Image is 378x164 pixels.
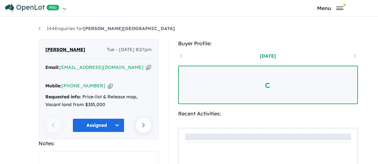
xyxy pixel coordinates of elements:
[284,5,376,11] button: Toggle navigation
[178,39,358,48] div: Buyer Profile:
[5,4,59,12] img: Openlot PRO Logo White
[39,139,158,148] div: Notes:
[62,83,105,89] a: [PHONE_NUMBER]
[45,93,152,109] div: Price-list & Release map, Vacant land from $335,000
[240,53,295,59] a: [DATE]
[39,26,175,31] a: 144Enquiries for[PERSON_NAME][GEOGRAPHIC_DATA]
[107,46,152,54] span: Tue - [DATE] 8:27pm
[108,82,113,89] button: Copy
[45,46,85,54] span: [PERSON_NAME]
[83,26,175,31] strong: [PERSON_NAME][GEOGRAPHIC_DATA]
[178,109,358,118] div: Recent Activities:
[73,118,124,132] button: Assigned
[45,64,59,70] strong: Email:
[146,64,151,71] button: Copy
[59,64,143,70] a: [EMAIL_ADDRESS][DOMAIN_NAME]
[39,25,340,33] nav: breadcrumb
[45,83,62,89] strong: Mobile:
[45,94,81,100] strong: Requested info:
